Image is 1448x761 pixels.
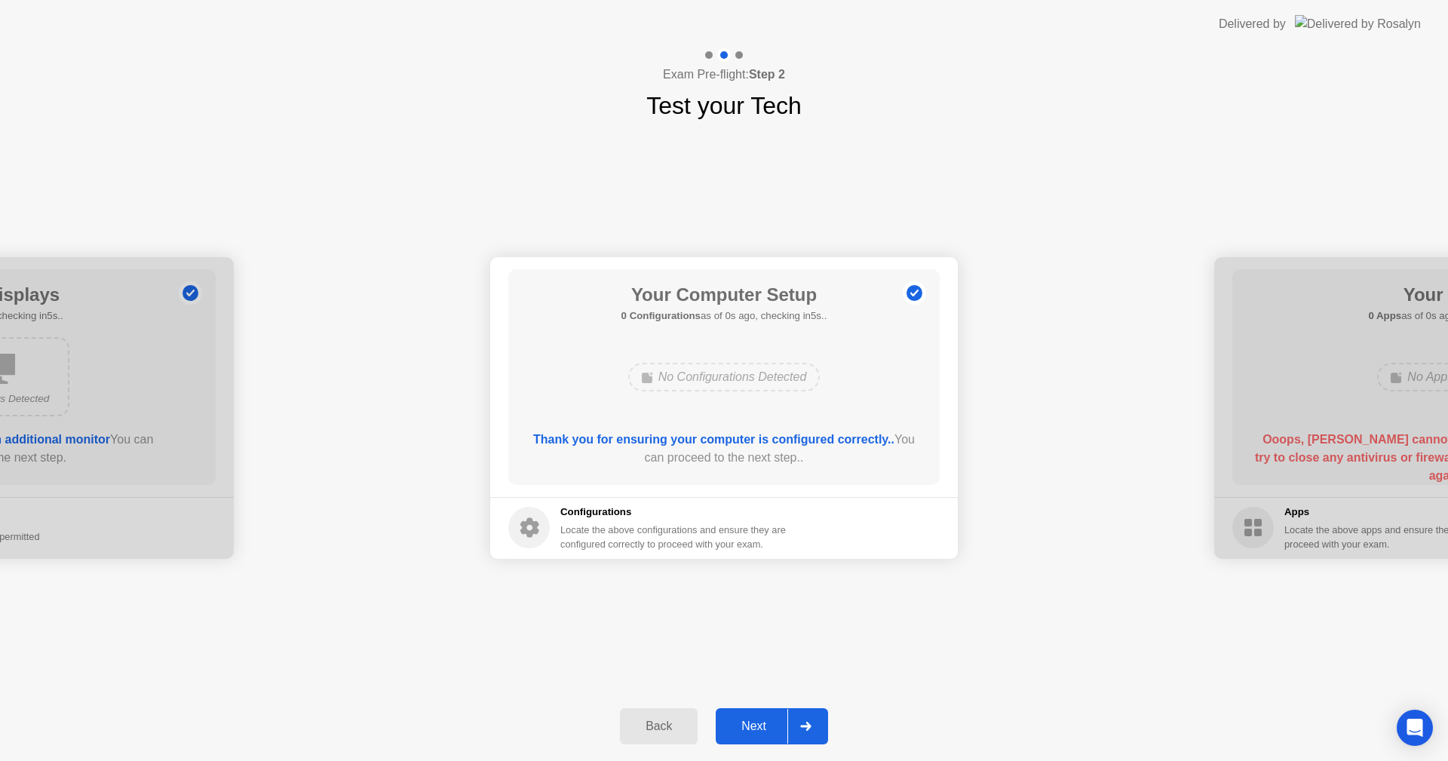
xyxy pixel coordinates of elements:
div: Back [624,720,693,733]
h5: as of 0s ago, checking in5s.. [621,308,827,324]
div: Locate the above configurations and ensure they are configured correctly to proceed with your exam. [560,523,789,551]
button: Next [716,708,828,744]
h5: Configurations [560,505,789,520]
img: Delivered by Rosalyn [1295,15,1421,32]
div: Open Intercom Messenger [1397,710,1433,746]
h1: Test your Tech [646,87,802,124]
h4: Exam Pre-flight: [663,66,785,84]
div: Delivered by [1219,15,1286,33]
div: You can proceed to the next step.. [530,431,919,467]
button: Back [620,708,698,744]
h1: Your Computer Setup [621,281,827,308]
b: 0 Configurations [621,310,701,321]
div: Next [720,720,787,733]
b: Step 2 [749,68,785,81]
b: Thank you for ensuring your computer is configured correctly.. [533,433,894,446]
div: No Configurations Detected [628,363,821,391]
